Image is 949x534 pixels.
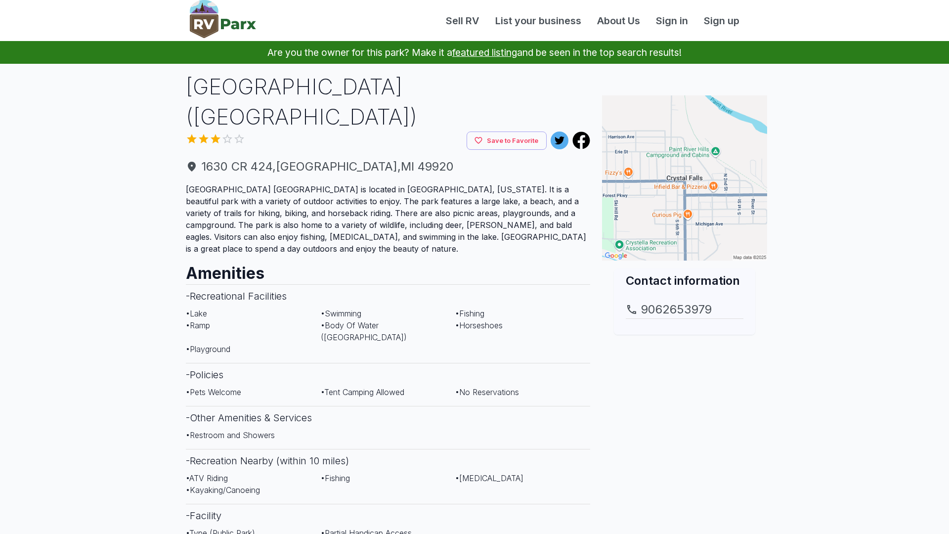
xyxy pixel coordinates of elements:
[321,387,404,397] span: • Tent Camping Allowed
[467,132,547,150] button: Save to Favorite
[186,406,590,429] h3: - Other Amenities & Services
[186,387,241,397] span: • Pets Welcome
[186,485,260,495] span: • Kayaking/Canoeing
[186,363,590,386] h3: - Policies
[186,430,275,440] span: • Restroom and Showers
[186,320,210,330] span: • Ramp
[648,13,696,28] a: Sign in
[589,13,648,28] a: About Us
[186,158,590,176] a: 1630 CR 424,[GEOGRAPHIC_DATA],MI 49920
[186,158,590,176] span: 1630 CR 424 , [GEOGRAPHIC_DATA] , MI 49920
[626,301,743,318] a: 9062653979
[186,309,207,318] span: • Lake
[186,255,590,284] h2: Amenities
[452,46,517,58] a: featured listing
[186,344,230,354] span: • Playground
[186,449,590,472] h3: - Recreation Nearby (within 10 miles)
[321,309,361,318] span: • Swimming
[186,504,590,527] h3: - Facility
[626,272,743,289] h2: Contact information
[602,95,767,261] img: Map for Pentoga Park (Iron County Park)
[455,473,523,483] span: • [MEDICAL_DATA]
[186,473,228,483] span: • ATV Riding
[455,387,519,397] span: • No Reservations
[186,72,590,132] h1: [GEOGRAPHIC_DATA] ([GEOGRAPHIC_DATA])
[186,183,590,255] p: [GEOGRAPHIC_DATA] [GEOGRAPHIC_DATA] is located in [GEOGRAPHIC_DATA], [US_STATE]. It is a beautifu...
[455,320,503,330] span: • Horseshoes
[455,309,484,318] span: • Fishing
[487,13,589,28] a: List your business
[321,473,350,483] span: • Fishing
[438,13,487,28] a: Sell RV
[321,320,407,342] span: • Body Of Water ([GEOGRAPHIC_DATA])
[186,284,590,308] h3: - Recreational Facilities
[12,41,937,64] p: Are you the owner for this park? Make it a and be seen in the top search results!
[696,13,747,28] a: Sign up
